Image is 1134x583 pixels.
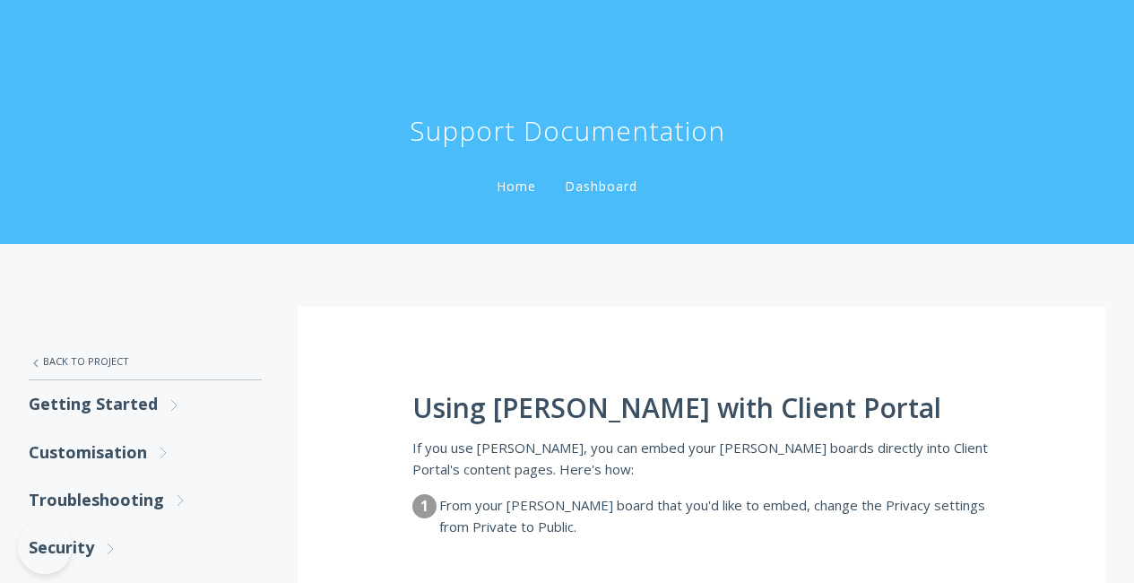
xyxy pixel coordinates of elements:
[29,343,262,380] a: Back to Project
[18,520,72,574] iframe: Toggle Customer Support
[439,494,991,538] dd: From your [PERSON_NAME] board that you'd like to embed, change the Privacy settings from Private ...
[412,494,437,518] dt: 1
[412,437,991,481] p: If you use [PERSON_NAME], you can embed your [PERSON_NAME] boards directly into Client Portal's c...
[29,429,262,476] a: Customisation
[29,524,262,571] a: Security
[410,113,725,149] h1: Support Documentation
[412,393,991,423] h1: Using [PERSON_NAME] with Client Portal
[29,476,262,524] a: Troubleshooting
[493,178,540,195] a: Home
[29,380,262,428] a: Getting Started
[561,178,641,195] a: Dashboard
